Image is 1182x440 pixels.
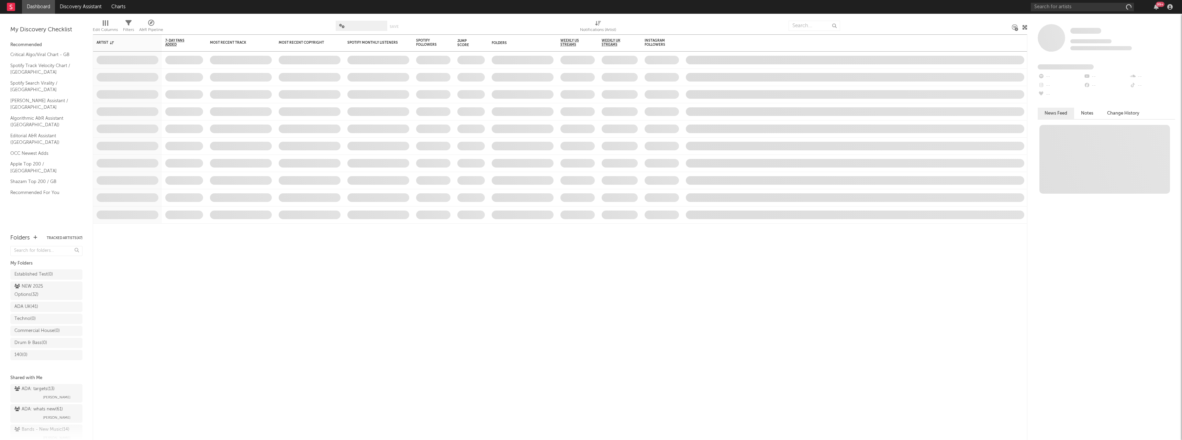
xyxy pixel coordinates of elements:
span: Weekly US Streams [560,39,584,47]
div: Jump Score [457,39,475,47]
a: Drum & Bass(0) [10,338,82,348]
div: 140 ( 0 ) [14,351,27,359]
div: Established Test ( 0 ) [14,270,53,279]
div: Spotify Monthly Listeners [347,41,399,45]
button: Change History [1100,108,1146,119]
div: Instagram Followers [645,39,669,47]
div: ADA: whats new ( 61 ) [14,405,63,414]
div: Recommended [10,41,82,49]
a: Apple Top 200 / [GEOGRAPHIC_DATA] [10,160,76,174]
a: Established Test(0) [10,269,82,280]
input: Search... [789,21,840,31]
span: [PERSON_NAME] [43,414,70,422]
div: Filters [123,17,134,37]
button: Save [390,25,399,29]
div: Notifications (Artist) [580,17,616,37]
div: -- [1083,81,1129,90]
div: Spotify Followers [416,39,440,47]
a: Spotify Search Virality / [GEOGRAPHIC_DATA] [10,79,76,94]
a: Algorithmic A&R Assistant ([GEOGRAPHIC_DATA]) [10,115,76,129]
div: Commercial House ( 0 ) [14,327,60,335]
div: Filters [123,26,134,34]
span: Tracking Since: [DATE] [1070,39,1112,43]
a: Techno(0) [10,314,82,324]
div: Most Recent Copyright [279,41,330,45]
a: Editorial A&R Assistant ([GEOGRAPHIC_DATA]) [10,132,76,146]
a: Commercial House(0) [10,326,82,336]
a: Recommended For You [10,189,76,196]
span: [PERSON_NAME] [43,393,70,401]
span: 7-Day Fans Added [165,39,193,47]
button: Notes [1074,108,1100,119]
div: ADA UK ( 41 ) [14,303,38,311]
div: Notifications (Artist) [580,26,616,34]
input: Search for artists [1031,3,1134,11]
div: -- [1083,72,1129,81]
a: 140(0) [10,350,82,360]
span: Fans Added by Platform [1038,64,1094,69]
a: ADA: whats new(61)[PERSON_NAME] [10,404,82,423]
div: Folders [10,234,30,242]
a: Some Artist [1070,28,1101,34]
input: Search for folders... [10,246,82,256]
a: [PERSON_NAME] Assistant / [GEOGRAPHIC_DATA] [10,97,76,111]
div: My Discovery Checklist [10,26,82,34]
div: Edit Columns [93,17,118,37]
div: A&R Pipeline [139,17,163,37]
div: -- [1129,81,1175,90]
a: ADA: targets(13)[PERSON_NAME] [10,384,82,403]
div: Drum & Bass ( 0 ) [14,339,47,347]
a: OCC Newest Adds [10,150,76,157]
button: Tracked Artists(47) [47,236,82,240]
button: 99+ [1154,4,1159,10]
a: Spotify Track Velocity Chart / [GEOGRAPHIC_DATA] [10,62,76,76]
div: A&R Pipeline [139,26,163,34]
div: Shared with Me [10,374,82,382]
button: News Feed [1038,108,1074,119]
div: Edit Columns [93,26,118,34]
div: ADA: targets ( 13 ) [14,385,55,393]
span: Weekly UK Streams [602,39,627,47]
div: Bands - New Music ( 14 ) [14,426,69,434]
a: Shazam Top 200 / GB [10,178,76,185]
div: -- [1038,90,1083,99]
div: Most Recent Track [210,41,261,45]
span: 0 fans last week [1070,46,1132,50]
div: -- [1038,81,1083,90]
div: My Folders [10,259,82,268]
div: NEW 2025 Options ( 32 ) [14,282,63,299]
span: Some Artist [1070,28,1101,34]
div: Techno ( 0 ) [14,315,36,323]
a: ADA UK(41) [10,302,82,312]
div: Artist [97,41,148,45]
div: 99 + [1156,2,1164,7]
a: Critical Algo/Viral Chart - GB [10,51,76,58]
div: -- [1129,72,1175,81]
div: -- [1038,72,1083,81]
div: Folders [492,41,543,45]
a: NEW 2025 Options(32) [10,281,82,300]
